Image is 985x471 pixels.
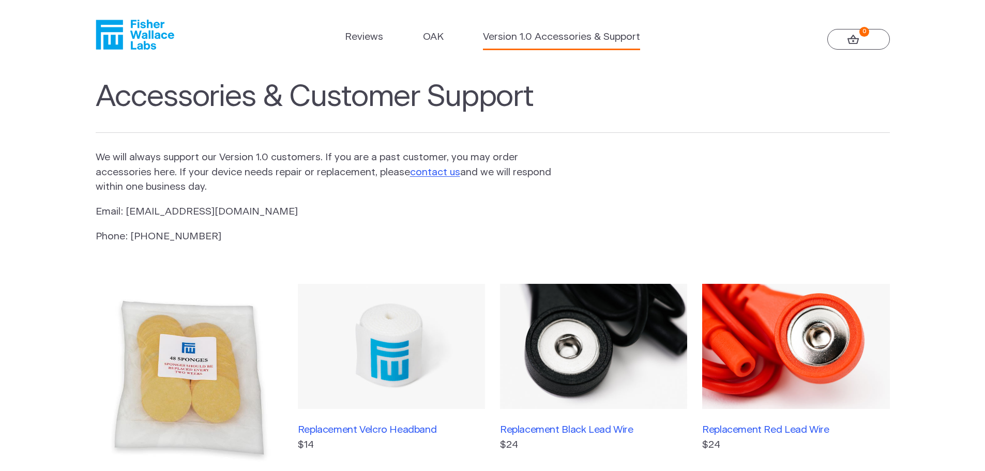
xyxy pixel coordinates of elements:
p: $14 [298,438,485,453]
p: Phone: [PHONE_NUMBER] [96,230,553,245]
img: Replacement Red Lead Wire [702,284,889,409]
img: Extra Fisher Wallace Sponges (48 pack) [96,284,283,471]
strong: 0 [859,27,869,37]
a: Reviews [345,30,383,45]
a: Version 1.0 Accessories & Support [483,30,640,45]
h3: Replacement Velcro Headband [298,424,485,436]
p: $24 [500,438,687,453]
h1: Accessories & Customer Support [96,80,890,133]
a: OAK [423,30,444,45]
h3: Replacement Red Lead Wire [702,424,889,436]
p: Email: [EMAIL_ADDRESS][DOMAIN_NAME] [96,205,553,220]
img: Replacement Black Lead Wire [500,284,687,409]
p: We will always support our Version 1.0 customers. If you are a past customer, you may order acces... [96,150,553,195]
a: Fisher Wallace [96,20,174,50]
p: $24 [702,438,889,453]
a: 0 [827,29,890,50]
a: contact us [410,168,460,177]
h3: Replacement Black Lead Wire [500,424,687,436]
img: Replacement Velcro Headband [298,284,485,409]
